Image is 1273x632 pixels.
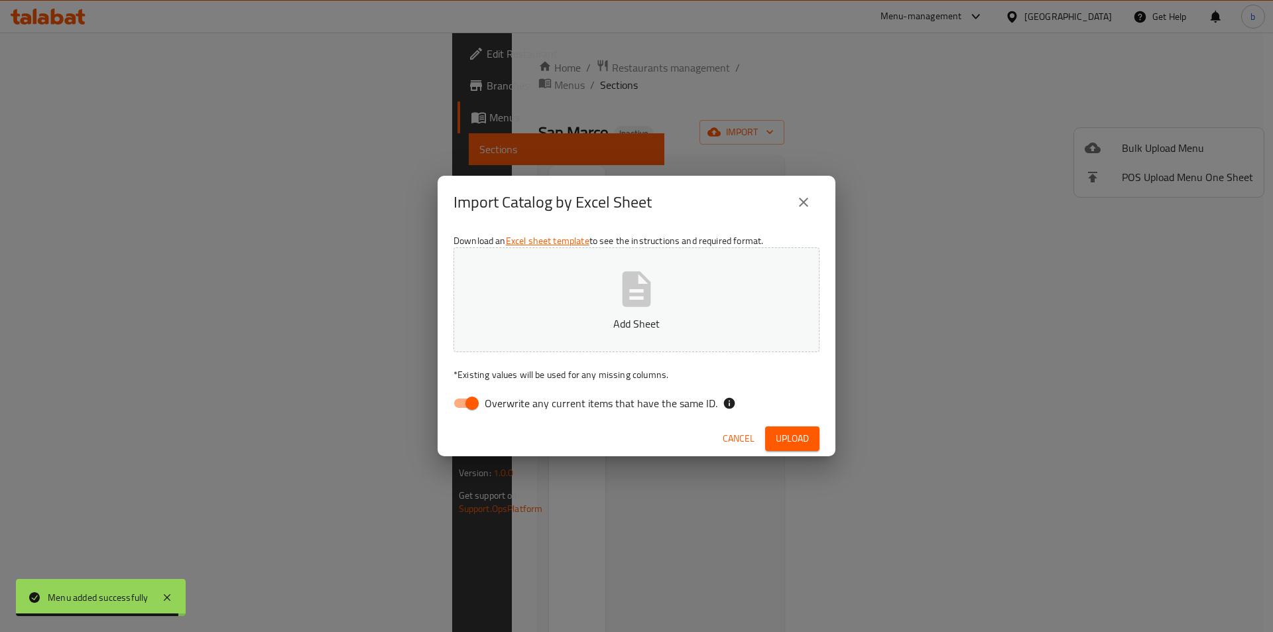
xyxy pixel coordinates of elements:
[506,232,589,249] a: Excel sheet template
[776,430,809,447] span: Upload
[454,247,819,352] button: Add Sheet
[723,430,755,447] span: Cancel
[485,395,717,411] span: Overwrite any current items that have the same ID.
[717,426,760,451] button: Cancel
[454,368,819,381] p: Existing values will be used for any missing columns.
[438,229,835,421] div: Download an to see the instructions and required format.
[788,186,819,218] button: close
[474,316,799,332] p: Add Sheet
[765,426,819,451] button: Upload
[48,590,149,605] div: Menu added successfully
[723,397,736,410] svg: If the overwrite option isn't selected, then the items that match an existing ID will be ignored ...
[454,192,652,213] h2: Import Catalog by Excel Sheet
